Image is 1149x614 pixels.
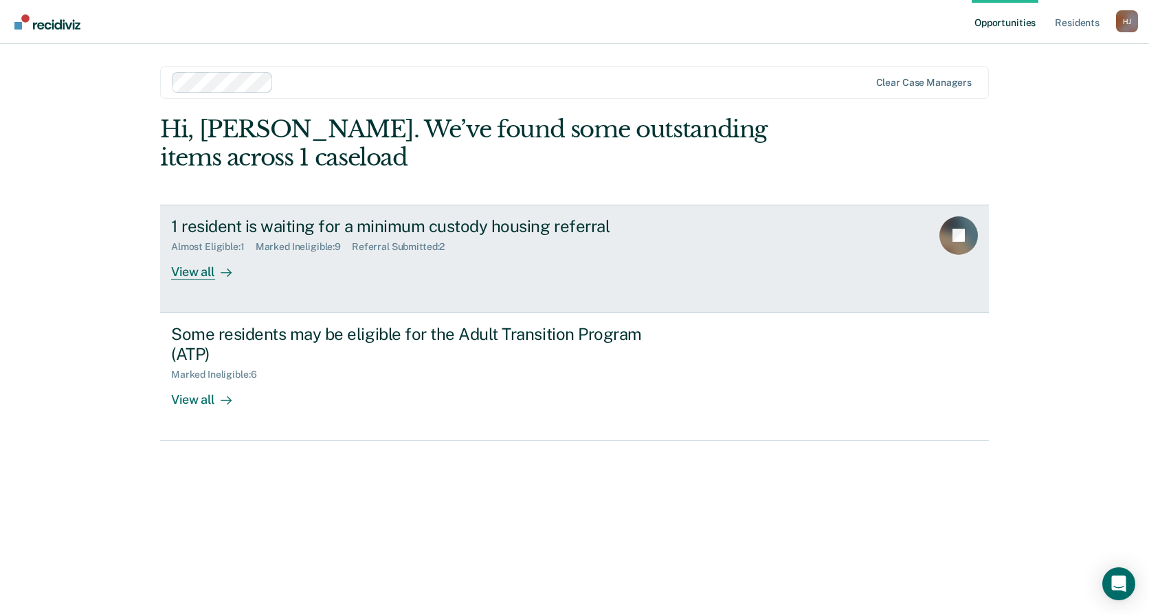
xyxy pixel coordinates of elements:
div: H J [1116,10,1138,32]
button: Profile dropdown button [1116,10,1138,32]
div: Marked Ineligible : 9 [256,241,352,253]
a: 1 resident is waiting for a minimum custody housing referralAlmost Eligible:1Marked Ineligible:9R... [160,205,989,313]
div: Hi, [PERSON_NAME]. We’ve found some outstanding items across 1 caseload [160,115,823,172]
div: Clear case managers [876,77,972,89]
img: Recidiviz [14,14,80,30]
div: Almost Eligible : 1 [171,241,256,253]
div: Open Intercom Messenger [1102,567,1135,600]
div: View all [171,380,248,407]
div: Referral Submitted : 2 [352,241,456,253]
div: View all [171,253,248,280]
div: 1 resident is waiting for a minimum custody housing referral [171,216,654,236]
a: Some residents may be eligible for the Adult Transition Program (ATP)Marked Ineligible:6View all [160,313,989,441]
div: Some residents may be eligible for the Adult Transition Program (ATP) [171,324,654,364]
div: Marked Ineligible : 6 [171,369,267,380]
